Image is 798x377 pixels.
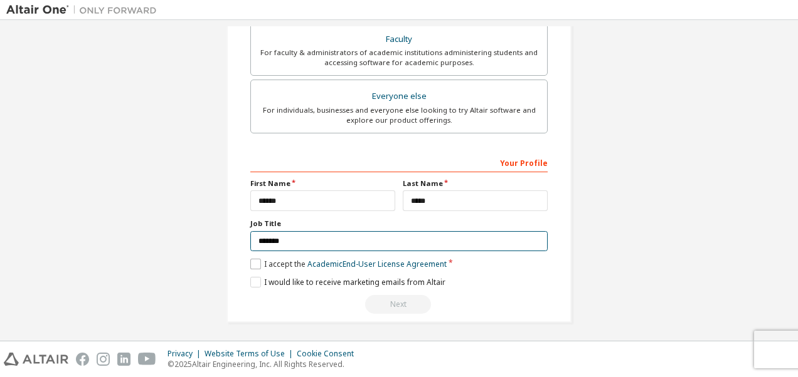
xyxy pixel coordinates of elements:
[6,4,163,16] img: Altair One
[168,359,361,369] p: © 2025 Altair Engineering, Inc. All Rights Reserved.
[117,353,130,366] img: linkedin.svg
[205,349,297,359] div: Website Terms of Use
[250,152,548,172] div: Your Profile
[297,349,361,359] div: Cookie Consent
[258,105,540,125] div: For individuals, businesses and everyone else looking to try Altair software and explore our prod...
[258,88,540,105] div: Everyone else
[250,178,395,189] label: First Name
[250,259,447,269] label: I accept the
[250,277,445,287] label: I would like to receive marketing emails from Altair
[138,353,156,366] img: youtube.svg
[76,353,89,366] img: facebook.svg
[4,353,68,366] img: altair_logo.svg
[307,259,447,269] a: Academic End-User License Agreement
[168,349,205,359] div: Privacy
[258,48,540,68] div: For faculty & administrators of academic institutions administering students and accessing softwa...
[403,178,548,189] label: Last Name
[250,295,548,314] div: Read and acccept EULA to continue
[97,353,110,366] img: instagram.svg
[250,219,548,229] label: Job Title
[258,31,540,48] div: Faculty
